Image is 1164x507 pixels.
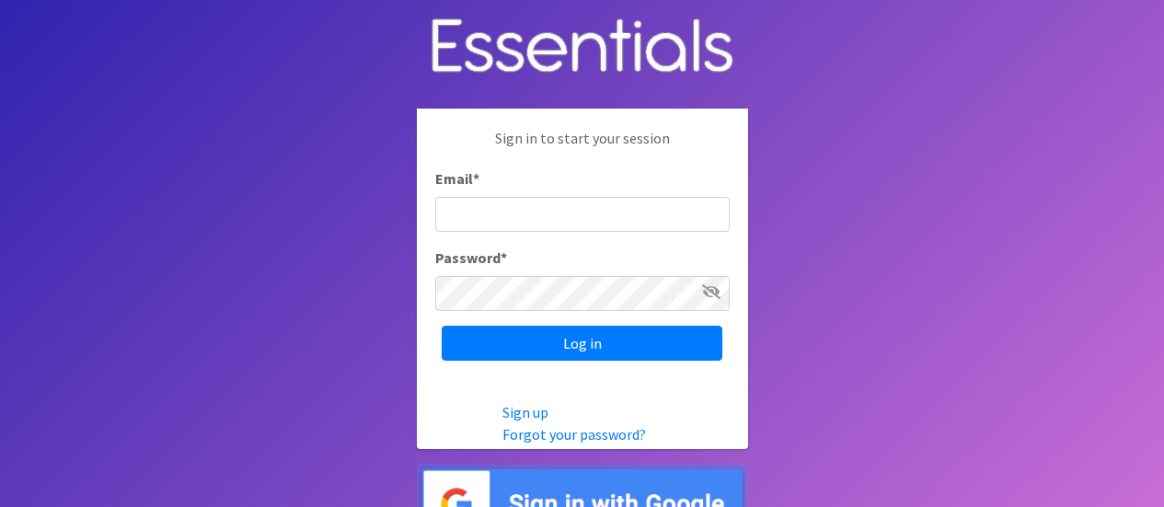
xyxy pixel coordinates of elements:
label: Password [435,247,507,269]
abbr: required [501,248,507,267]
label: Email [435,167,479,190]
abbr: required [473,169,479,188]
a: Forgot your password? [502,425,646,444]
input: Log in [442,326,722,361]
a: Sign up [502,403,548,421]
p: Sign in to start your session [435,127,730,167]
